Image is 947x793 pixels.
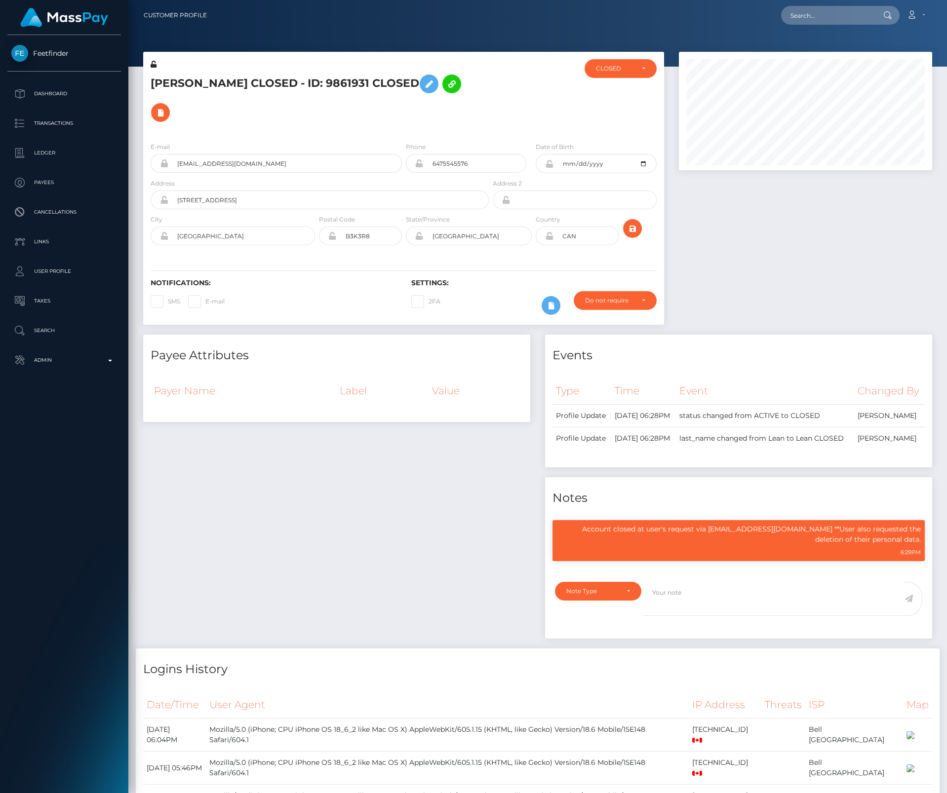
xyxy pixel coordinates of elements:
label: City [151,215,162,224]
td: [DATE] 06:28PM [611,405,676,427]
th: User Agent [206,691,689,718]
p: Admin [11,353,117,368]
div: Note Type [566,587,619,595]
p: Links [11,234,117,249]
label: State/Province [406,215,450,224]
img: 200x100 [907,731,914,739]
a: Transactions [7,111,121,136]
h4: Payee Attributes [151,347,523,364]
label: E-mail [151,143,170,151]
p: Payees [11,175,117,190]
div: CLOSED [596,65,634,73]
th: Type [552,378,611,405]
th: Label [336,378,429,404]
label: Phone [406,143,426,151]
td: Bell [GEOGRAPHIC_DATA] [805,718,903,752]
label: Address 2 [493,179,522,188]
th: IP Address [689,691,761,718]
img: MassPay Logo [20,8,108,27]
a: Search [7,318,121,343]
label: Date of Birth [536,143,574,151]
a: Admin [7,348,121,373]
button: Note Type [555,582,641,601]
td: Profile Update [552,405,611,427]
td: [PERSON_NAME] [854,405,925,427]
a: Links [7,229,121,254]
input: Search... [781,6,874,25]
td: last_name changed from Lean to Lean CLOSED [676,427,854,450]
td: [TECHNICAL_ID] [689,752,761,785]
img: ca.png [692,738,702,743]
td: [DATE] 05:46PM [143,752,206,785]
p: Dashboard [11,86,117,101]
span: Feetfinder [7,49,121,58]
th: Threats [761,691,805,718]
label: E-mail [188,295,225,308]
p: User Profile [11,264,117,279]
a: Dashboard [7,81,121,106]
img: 200x100 [907,764,914,772]
h5: [PERSON_NAME] CLOSED - ID: 9861931 CLOSED [151,70,483,127]
th: ISP [805,691,903,718]
th: Payer Name [151,378,336,404]
p: Transactions [11,116,117,131]
p: Cancellations [11,205,117,220]
h4: Logins History [143,661,932,678]
p: Ledger [11,146,117,160]
a: Payees [7,170,121,195]
h4: Notes [552,490,925,507]
label: Country [536,215,560,224]
th: Date/Time [143,691,206,718]
td: [DATE] 06:28PM [611,427,676,450]
td: Bell [GEOGRAPHIC_DATA] [805,752,903,785]
td: Profile Update [552,427,611,450]
p: Account closed at user's request via [EMAIL_ADDRESS][DOMAIN_NAME] **User also requested the delet... [556,524,921,545]
img: Feetfinder [11,45,28,62]
a: Ledger [7,141,121,165]
p: Taxes [11,294,117,308]
h4: Events [552,347,925,364]
img: ca.png [692,771,702,776]
a: Cancellations [7,200,121,225]
th: Time [611,378,676,405]
th: Value [429,378,523,404]
h6: Notifications: [151,279,396,287]
td: status changed from ACTIVE to CLOSED [676,405,854,427]
div: Do not require [585,297,634,304]
a: Taxes [7,289,121,313]
button: Do not require [574,291,657,310]
td: [DATE] 06:04PM [143,718,206,752]
label: Address [151,179,175,188]
small: 6:29PM [901,549,921,556]
label: SMS [151,295,180,308]
label: Postal Code [319,215,355,224]
p: Search [11,323,117,338]
td: Mozilla/5.0 (iPhone; CPU iPhone OS 18_6_2 like Mac OS X) AppleWebKit/605.1.15 (KHTML, like Gecko)... [206,752,689,785]
a: Customer Profile [144,5,207,26]
td: [PERSON_NAME] [854,427,925,450]
a: User Profile [7,259,121,284]
h6: Settings: [411,279,657,287]
th: Event [676,378,854,405]
td: Mozilla/5.0 (iPhone; CPU iPhone OS 18_6_2 like Mac OS X) AppleWebKit/605.1.15 (KHTML, like Gecko)... [206,718,689,752]
th: Changed By [854,378,925,405]
th: Map [903,691,932,718]
button: CLOSED [585,59,657,78]
td: [TECHNICAL_ID] [689,718,761,752]
label: 2FA [411,295,440,308]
